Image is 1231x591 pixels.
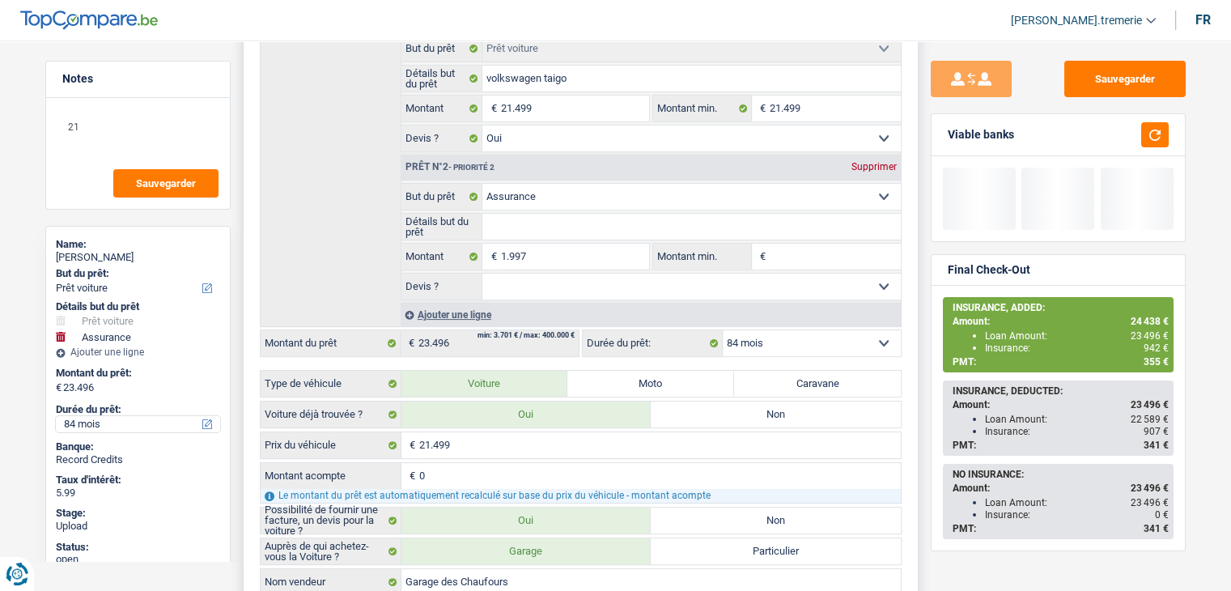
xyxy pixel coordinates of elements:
div: Insurance: [985,426,1169,437]
button: Sauvegarder [1064,61,1186,97]
label: Devis ? [401,125,483,151]
label: But du prêt [401,184,483,210]
span: € [401,330,418,356]
div: Status: [56,541,220,554]
span: € [401,463,419,489]
label: Détails but du prêt [401,66,483,91]
span: 24 438 € [1131,316,1169,327]
span: 0 € [1155,509,1169,521]
span: 22 589 € [1131,414,1169,425]
label: Montant du prêt: [56,367,217,380]
span: 907 € [1144,426,1169,437]
label: Détails but du prêt [401,214,483,240]
div: NO INSURANCE: [953,469,1169,480]
label: Possibilité de fournir une facture, un devis pour la voiture ? [261,508,401,534]
div: Ajouter une ligne [56,347,220,358]
span: Sauvegarder [136,178,196,189]
span: 355 € [1144,356,1169,368]
div: [PERSON_NAME] [56,251,220,264]
label: Durée du prêt: [56,403,217,416]
div: Taux d'intérêt: [56,474,220,487]
div: Prêt n°2 [401,162,499,172]
label: Montant min. [653,244,752,270]
span: 341 € [1144,440,1169,451]
label: Montant [401,244,483,270]
span: € [56,381,62,394]
label: Voiture déjà trouvée ? [261,402,401,427]
label: Durée du prêt: [583,330,723,356]
div: PMT: [953,440,1169,451]
label: Type de véhicule [261,371,401,397]
span: 23 496 € [1131,483,1169,494]
button: Sauvegarder [113,169,219,198]
div: Loan Amount: [985,330,1169,342]
label: Non [651,508,901,534]
div: Insurance: [985,342,1169,354]
div: Loan Amount: [985,414,1169,425]
label: Oui [401,402,652,427]
label: Montant du prêt [261,330,401,356]
div: Stage: [56,507,220,520]
span: 23 496 € [1131,330,1169,342]
div: min: 3.701 € / max: 400.000 € [478,332,575,339]
span: € [752,244,770,270]
div: Amount: [953,316,1169,327]
div: INSURANCE, DEDUCTED: [953,385,1169,397]
div: PMT: [953,523,1169,534]
div: INSURANCE, ADDED: [953,302,1169,313]
div: Amount: [953,483,1169,494]
label: Non [651,402,901,427]
label: Montant min. [653,96,752,121]
div: Loan Amount: [985,497,1169,508]
a: [PERSON_NAME].tremerie [998,7,1156,34]
label: Voiture [401,371,568,397]
label: Auprès de qui achetez-vous la Voiture ? [261,538,401,564]
div: Ajouter une ligne [401,303,901,326]
span: 942 € [1144,342,1169,354]
h5: Notes [62,72,214,86]
label: Garage [401,538,652,564]
span: € [482,244,500,270]
div: Supprimer [847,162,901,172]
label: Devis ? [401,274,483,300]
span: 23 496 € [1131,399,1169,410]
span: 23 496 € [1131,497,1169,508]
div: Le montant du prêt est automatiquement recalculé sur base du prix du véhicule - montant acompte [261,489,901,503]
div: 5.99 [56,487,220,500]
div: Upload [56,520,220,533]
div: Record Credits [56,453,220,466]
div: Détails but du prêt [56,300,220,313]
label: Moto [567,371,734,397]
div: Final Check-Out [948,263,1030,277]
label: Montant acompte [261,463,401,489]
div: open [56,553,220,566]
label: Prix du véhicule [261,432,401,458]
div: Viable banks [948,128,1014,142]
label: Caravane [734,371,901,397]
div: Banque: [56,440,220,453]
span: € [401,432,419,458]
div: PMT: [953,356,1169,368]
div: Insurance: [985,509,1169,521]
label: But du prêt [401,36,483,62]
span: € [482,96,500,121]
label: Particulier [651,538,901,564]
label: Montant [401,96,483,121]
div: fr [1195,12,1211,28]
span: [PERSON_NAME].tremerie [1011,14,1142,28]
label: But du prêt: [56,267,217,280]
label: Oui [401,508,652,534]
div: Amount: [953,399,1169,410]
span: 341 € [1144,523,1169,534]
div: Name: [56,238,220,251]
img: TopCompare Logo [20,11,158,30]
span: € [752,96,770,121]
span: - Priorité 2 [448,163,495,172]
